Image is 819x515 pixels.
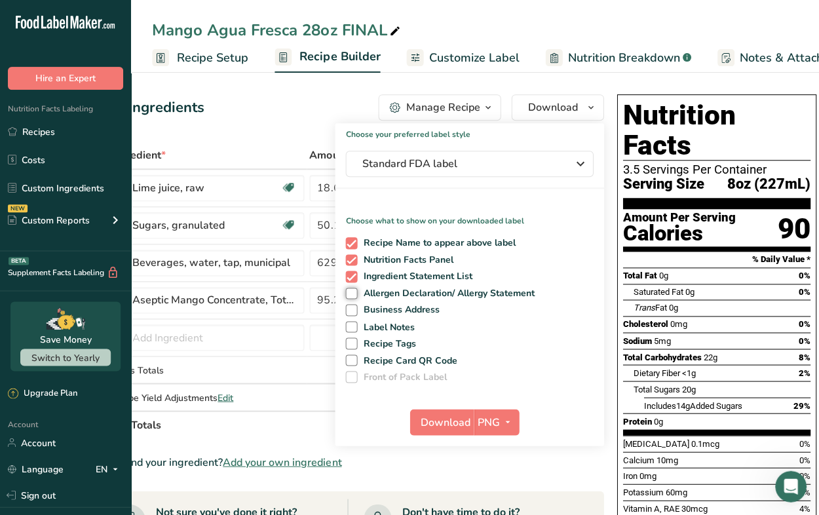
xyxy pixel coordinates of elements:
span: Edit [218,391,233,404]
span: 2% [798,368,810,377]
span: 0g [653,416,662,426]
div: Save Money [40,332,92,346]
a: Recipe Setup [152,43,248,73]
span: Switch to Yearly [31,351,100,364]
div: Aseptic Mango Concentrate, Totapuri [132,292,296,308]
button: Download [409,409,474,435]
span: Add your own ingredient [223,454,341,470]
span: Total Sugars [633,384,679,394]
span: 0% [798,287,810,297]
span: 8% [798,352,810,362]
button: Hire an Expert [8,67,123,90]
span: 0mg [670,319,687,329]
div: Amount Per Serving [622,212,735,224]
span: Customize Label [429,49,519,67]
i: Trans [633,303,655,313]
div: 90 [777,212,810,246]
span: Iron [622,470,637,480]
span: 0g [658,271,668,280]
div: Recipe Yield Adjustments [111,391,304,404]
span: 0g [685,287,694,297]
a: Language [8,457,64,480]
span: 0% [799,455,810,465]
button: Download [511,94,603,121]
div: BETA [9,257,29,265]
a: Nutrition Breakdown [545,43,691,73]
span: Saturated Fat [633,287,683,297]
span: 0% [799,438,810,448]
span: Protein [622,416,651,426]
span: 0% [798,335,810,345]
iframe: Intercom live chat [774,470,806,502]
span: 14g [676,400,689,410]
input: Add Ingredient [111,324,304,351]
button: Switch to Yearly [20,349,111,366]
span: Cholesterol [622,319,668,329]
div: Beverages, water, tap, municipal [132,255,296,271]
span: 0.1mcg [691,438,719,448]
th: Net Totals [108,410,442,438]
h1: Choose your preferred label style [335,123,603,140]
span: Recipe Setup [177,49,248,67]
div: NEW [8,204,28,212]
span: 0% [798,319,810,329]
span: Front of Pack Label [357,371,447,383]
a: Recipe Builder [275,42,380,73]
span: Vitamin A, RAE [622,503,679,513]
span: 60mg [665,487,687,497]
span: 0% [798,271,810,280]
span: Total Fat [622,271,657,280]
div: 3.5 Servings Per Container [622,163,810,176]
span: Ingredient Statement List [357,271,472,282]
span: Download [527,100,577,115]
span: 29% [793,400,810,410]
div: Manage Recipe [406,100,480,115]
span: 30mcg [681,503,707,513]
span: 8oz (227mL) [727,176,810,193]
span: Recipe Builder [299,48,380,66]
div: Calories [622,224,735,243]
span: 5mg [653,335,670,345]
span: Business Address [357,304,440,316]
span: Allergen Declaration/ Allergy Statement [357,288,535,299]
span: Includes Added Sugars [643,400,742,410]
span: Recipe Card QR Code [357,354,457,366]
section: % Daily Value * [622,252,810,267]
span: Sodium [622,335,651,345]
span: Fat [633,303,666,313]
div: Can't find your ingredient? [97,454,603,470]
div: Add Ingredients [97,97,204,119]
span: <1g [681,368,695,377]
span: 10mg [656,455,677,465]
span: Download [421,414,470,430]
div: Sugars, granulated [132,218,280,233]
span: 0mg [639,470,656,480]
span: Potassium [622,487,663,497]
span: Total Carbohydrates [622,352,701,362]
span: Amount [309,147,352,163]
span: Recipe Name to appear above label [357,237,516,249]
button: Manage Recipe [378,94,501,121]
p: Choose what to show on your downloaded label [335,204,603,227]
span: Serving Size [622,176,704,193]
span: Nutrition Breakdown [567,49,679,67]
span: 0g [668,303,677,313]
span: 4% [799,503,810,513]
span: 20g [681,384,695,394]
span: Calcium [622,455,654,465]
div: Custom Reports [8,214,89,227]
span: Standard FDA label [362,156,558,172]
a: Customize Label [406,43,519,73]
span: [MEDICAL_DATA] [622,438,689,448]
span: Dietary Fiber [633,368,679,377]
span: Label Notes [357,321,415,333]
span: 22g [703,352,717,362]
span: Recipe Tags [357,337,416,349]
button: Standard FDA label [345,151,593,177]
button: PNG [474,409,519,435]
div: Gross Totals [111,363,304,377]
div: Lime juice, raw [132,180,280,196]
span: Nutrition Facts Panel [357,254,453,266]
div: EN [96,461,123,476]
span: Ingredient [111,147,166,163]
